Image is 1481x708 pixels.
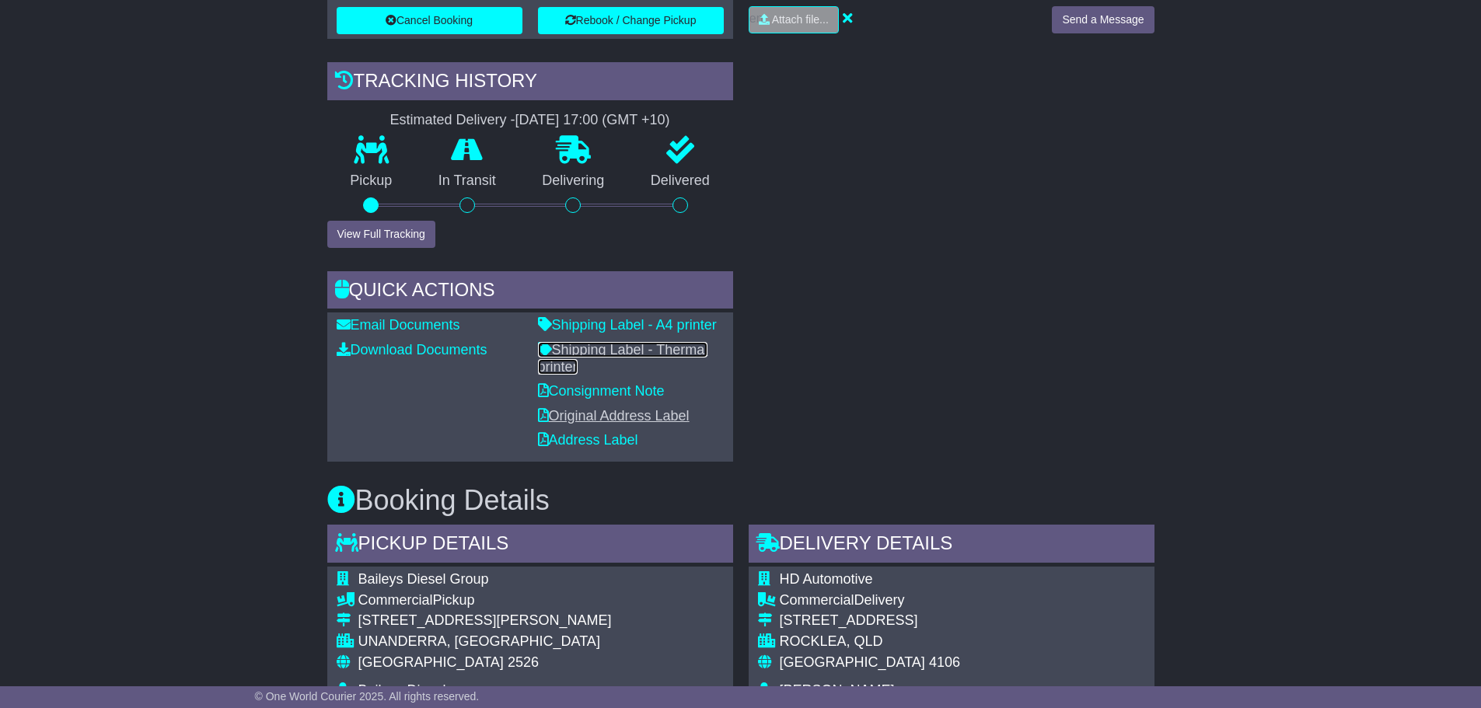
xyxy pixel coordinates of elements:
div: [STREET_ADDRESS] [780,612,1132,630]
span: Commercial [780,592,854,608]
button: View Full Tracking [327,221,435,248]
span: © One World Courier 2025. All rights reserved. [255,690,480,703]
div: [DATE] 17:00 (GMT +10) [515,112,670,129]
div: Delivery Details [749,525,1154,567]
span: [GEOGRAPHIC_DATA] [358,654,504,670]
span: 4106 [929,654,960,670]
div: Quick Actions [327,271,733,313]
a: Consignment Note [538,383,665,399]
h3: Booking Details [327,485,1154,516]
div: Delivery [780,592,1132,609]
p: Delivered [627,173,733,190]
span: [PERSON_NAME] [780,682,895,698]
div: Pickup [358,592,612,609]
button: Rebook / Change Pickup [538,7,724,34]
a: Shipping Label - Thermal printer [538,342,708,375]
p: Pickup [327,173,416,190]
button: Send a Message [1052,6,1154,33]
span: Baileys Diesel Group [358,571,489,587]
span: HD Automotive [780,571,873,587]
a: Email Documents [337,317,460,333]
div: Pickup Details [327,525,733,567]
button: Cancel Booking [337,7,522,34]
a: Address Label [538,432,638,448]
a: Original Address Label [538,408,690,424]
div: ROCKLEA, QLD [780,633,1132,650]
div: [STREET_ADDRESS][PERSON_NAME] [358,612,612,630]
span: Commercial [358,592,433,608]
a: Shipping Label - A4 printer [538,317,717,333]
p: In Transit [415,173,519,190]
div: Estimated Delivery - [327,112,733,129]
span: Baileys Diesel [358,682,446,698]
span: [GEOGRAPHIC_DATA] [780,654,925,670]
div: Tracking history [327,62,733,104]
div: UNANDERRA, [GEOGRAPHIC_DATA] [358,633,612,650]
a: Download Documents [337,342,487,357]
p: Delivering [519,173,628,190]
span: 2526 [508,654,539,670]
